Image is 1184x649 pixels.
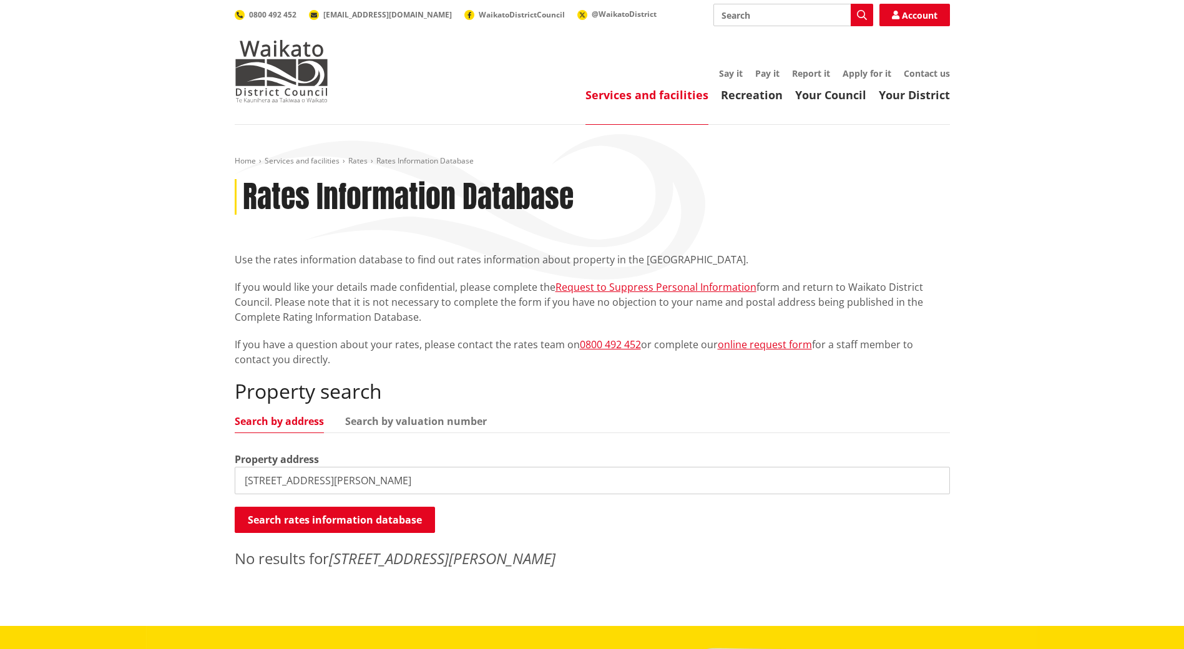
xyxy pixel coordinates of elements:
[843,67,891,79] a: Apply for it
[721,87,783,102] a: Recreation
[577,9,657,19] a: @WaikatoDistrict
[323,9,452,20] span: [EMAIL_ADDRESS][DOMAIN_NAME]
[235,507,435,533] button: Search rates information database
[235,467,950,494] input: e.g. Duke Street NGARUAWAHIA
[718,338,812,351] a: online request form
[592,9,657,19] span: @WaikatoDistrict
[585,87,708,102] a: Services and facilities
[879,87,950,102] a: Your District
[329,548,555,568] em: [STREET_ADDRESS][PERSON_NAME]
[792,67,830,79] a: Report it
[235,252,950,267] p: Use the rates information database to find out rates information about property in the [GEOGRAPHI...
[235,155,256,166] a: Home
[309,9,452,20] a: [EMAIL_ADDRESS][DOMAIN_NAME]
[479,9,565,20] span: WaikatoDistrictCouncil
[348,155,368,166] a: Rates
[235,280,950,324] p: If you would like your details made confidential, please complete the form and return to Waikato ...
[795,87,866,102] a: Your Council
[235,40,328,102] img: Waikato District Council - Te Kaunihera aa Takiwaa o Waikato
[265,155,340,166] a: Services and facilities
[713,4,873,26] input: Search input
[235,156,950,167] nav: breadcrumb
[235,379,950,403] h2: Property search
[235,337,950,367] p: If you have a question about your rates, please contact the rates team on or complete our for a s...
[235,452,319,467] label: Property address
[904,67,950,79] a: Contact us
[345,416,487,426] a: Search by valuation number
[464,9,565,20] a: WaikatoDistrictCouncil
[243,179,574,215] h1: Rates Information Database
[235,416,324,426] a: Search by address
[719,67,743,79] a: Say it
[235,547,950,570] p: No results for
[249,9,296,20] span: 0800 492 452
[580,338,641,351] a: 0800 492 452
[1127,597,1172,642] iframe: Messenger Launcher
[376,155,474,166] span: Rates Information Database
[755,67,780,79] a: Pay it
[879,4,950,26] a: Account
[555,280,756,294] a: Request to Suppress Personal Information
[235,9,296,20] a: 0800 492 452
